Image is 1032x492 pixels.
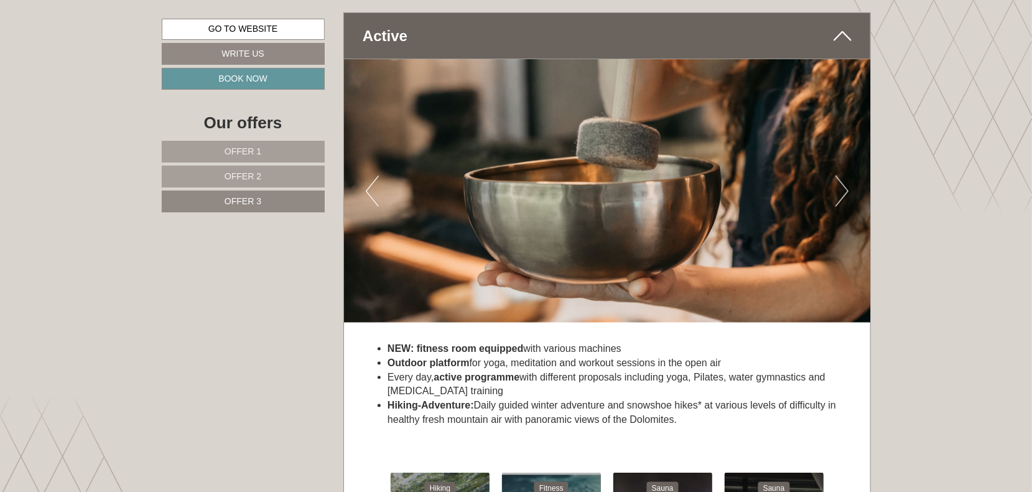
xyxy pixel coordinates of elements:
[344,13,870,59] div: Active
[162,19,325,40] a: Go to website
[388,356,852,371] li: for yoga, meditation and workout sessions in the open air
[162,68,325,90] a: Book now
[835,176,848,207] button: Next
[388,371,852,399] li: Every day, with different proposals including yoga, Pilates, water gymnastics and [MEDICAL_DATA] ...
[388,400,474,410] strong: Hiking-Adventure:
[388,343,523,354] strong: NEW: fitness room equipped
[225,171,261,181] span: Offer 2
[388,342,852,356] li: with various machines
[162,43,325,65] a: Write us
[366,176,379,207] button: Previous
[162,111,325,135] div: Our offers
[388,399,852,427] li: Daily guided winter adventure and snowshoe hikes* at various levels of difficulty in healthy fres...
[225,146,261,156] span: Offer 1
[225,196,261,206] span: Offer 3
[388,357,470,368] strong: Outdoor platform
[434,372,519,382] strong: active programme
